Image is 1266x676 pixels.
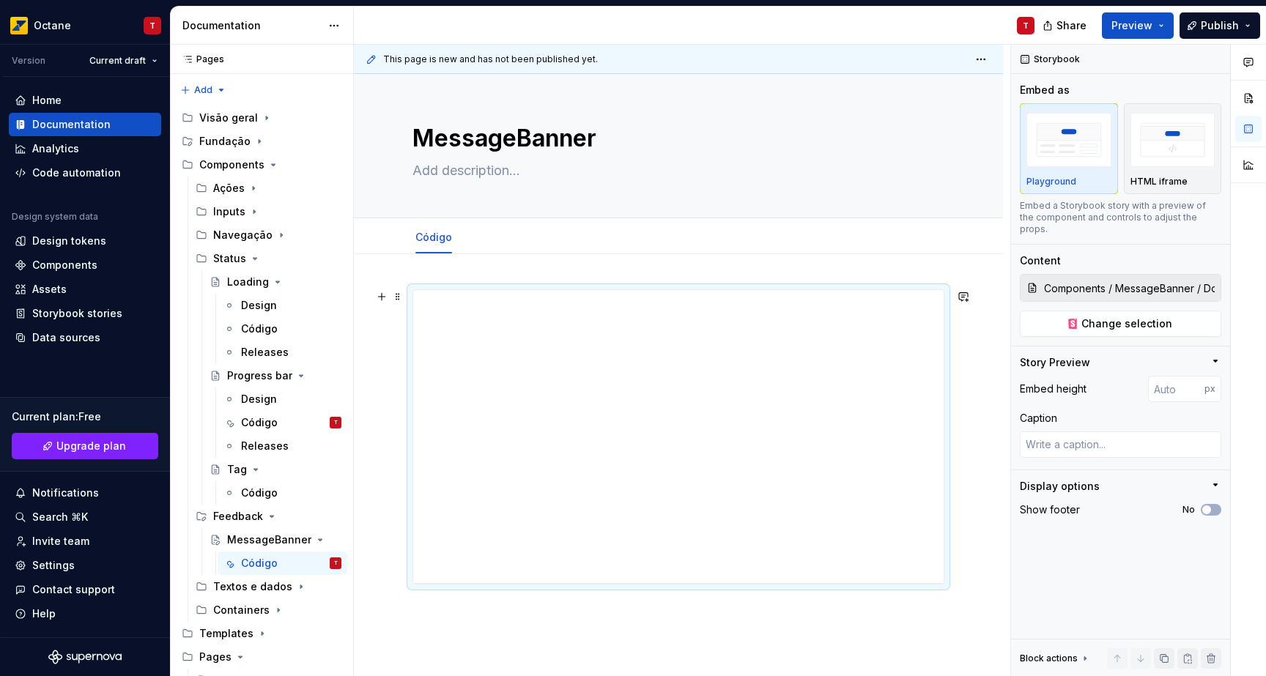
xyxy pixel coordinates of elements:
[241,392,277,406] div: Design
[218,411,347,434] a: CódigoT
[204,458,347,481] a: Tag
[218,481,347,505] a: Código
[9,137,161,160] a: Analytics
[1102,12,1174,39] button: Preview
[1020,253,1061,268] div: Content
[3,10,167,41] button: OctaneT
[190,505,347,528] div: Feedback
[9,302,161,325] a: Storybook stories
[1020,311,1221,337] button: Change selection
[1020,479,1100,494] div: Display options
[227,462,247,477] div: Tag
[218,434,347,458] a: Releases
[190,575,347,598] div: Textos e dados
[9,113,161,136] a: Documentation
[32,93,62,108] div: Home
[9,326,161,349] a: Data sources
[9,578,161,601] button: Contact support
[1026,113,1111,166] img: placeholder
[32,258,97,272] div: Components
[32,306,122,321] div: Storybook stories
[32,582,115,597] div: Contact support
[56,439,126,453] span: Upgrade plan
[1020,103,1118,194] button: placeholderPlayground
[241,322,278,336] div: Código
[9,253,161,277] a: Components
[32,330,100,345] div: Data sources
[9,602,161,625] button: Help
[1056,18,1087,33] span: Share
[199,157,264,172] div: Components
[1020,355,1221,370] button: Story Preview
[1023,20,1029,31] div: T
[32,282,67,297] div: Assets
[1182,504,1195,516] label: No
[176,53,224,65] div: Pages
[32,234,106,248] div: Design tokens
[204,364,347,387] a: Progress bar
[12,433,158,459] a: Upgrade plan
[1111,18,1152,33] span: Preview
[213,181,245,196] div: Ações
[1020,502,1080,517] div: Show footer
[34,18,71,33] div: Octane
[410,221,458,252] div: Código
[383,53,598,65] span: This page is new and has not been published yet.
[218,317,347,341] a: Código
[32,117,111,132] div: Documentation
[1035,12,1096,39] button: Share
[1180,12,1260,39] button: Publish
[213,204,245,219] div: Inputs
[199,626,253,641] div: Templates
[176,645,347,669] div: Pages
[241,298,277,313] div: Design
[199,111,258,125] div: Visão geral
[9,481,161,505] button: Notifications
[9,505,161,529] button: Search ⌘K
[83,51,164,71] button: Current draft
[9,229,161,253] a: Design tokens
[10,17,28,34] img: e8093afa-4b23-4413-bf51-00cde92dbd3f.png
[415,231,452,243] a: Código
[1020,200,1221,235] div: Embed a Storybook story with a preview of the component and controls to adjust the props.
[9,530,161,553] a: Invite team
[176,130,347,153] div: Fundação
[190,598,347,622] div: Containers
[227,275,269,289] div: Loading
[1081,316,1172,331] span: Change selection
[190,177,347,200] div: Ações
[48,650,122,664] svg: Supernova Logo
[199,134,251,149] div: Fundação
[218,551,347,575] a: CódigoT
[199,650,232,664] div: Pages
[1130,176,1188,187] p: HTML iframe
[149,20,155,31] div: T
[218,387,347,411] a: Design
[213,579,292,594] div: Textos e dados
[9,278,161,301] a: Assets
[213,509,263,524] div: Feedback
[1020,83,1070,97] div: Embed as
[241,439,289,453] div: Releases
[32,510,88,524] div: Search ⌘K
[12,409,158,424] div: Current plan : Free
[9,89,161,112] a: Home
[176,153,347,177] div: Components
[213,228,273,242] div: Navegação
[190,223,347,247] div: Navegação
[32,141,79,156] div: Analytics
[1204,383,1215,395] p: px
[410,121,941,156] textarea: MessageBanner
[32,606,56,621] div: Help
[1026,176,1076,187] p: Playground
[176,80,231,100] button: Add
[218,341,347,364] a: Releases
[190,200,347,223] div: Inputs
[241,556,278,571] div: Código
[1020,411,1057,426] div: Caption
[32,534,89,549] div: Invite team
[1130,113,1215,166] img: placeholder
[1201,18,1239,33] span: Publish
[1020,479,1221,494] button: Display options
[1020,648,1091,669] div: Block actions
